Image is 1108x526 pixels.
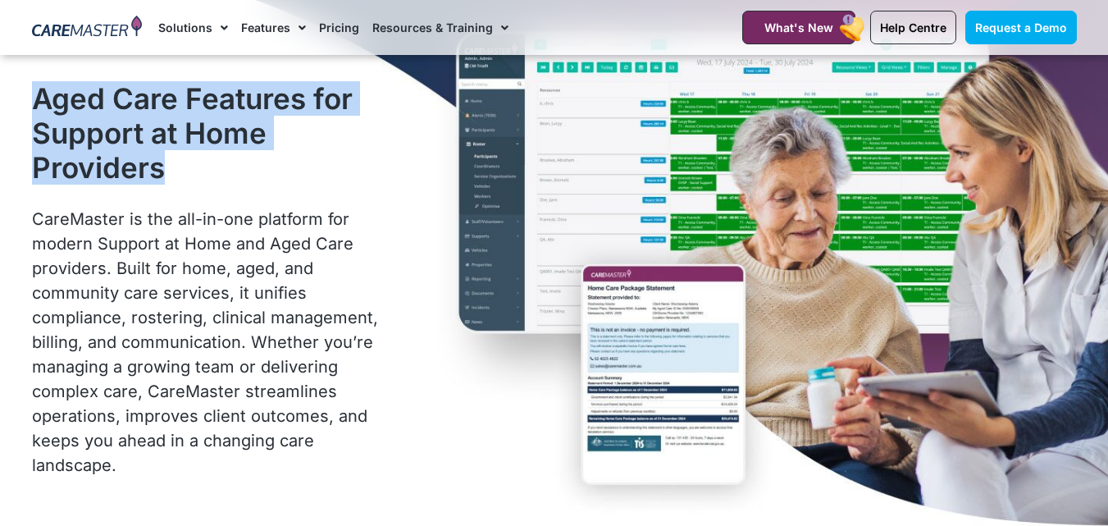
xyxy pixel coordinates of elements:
p: CareMaster is the all-in-one platform for modern Support at Home and Aged Care providers. Built f... [32,207,387,478]
img: CareMaster Logo [32,16,143,40]
span: Help Centre [880,21,946,34]
h1: Aged Care Features for Support at Home Providers [32,81,387,185]
a: Request a Demo [965,11,1077,44]
a: Help Centre [870,11,956,44]
span: What's New [764,21,833,34]
a: What's New [742,11,855,44]
span: Request a Demo [975,21,1067,34]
